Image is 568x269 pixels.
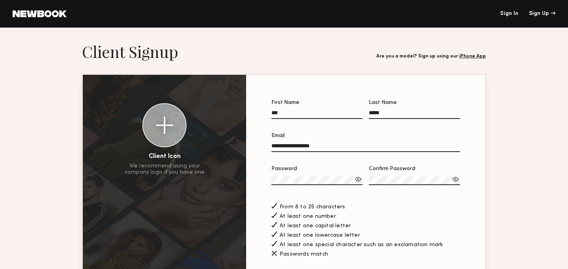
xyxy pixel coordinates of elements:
[280,252,328,257] span: Passwords match
[459,54,486,59] a: iPhone App
[369,100,460,106] div: Last Name
[271,166,362,172] div: Password
[280,223,351,229] span: At least one capital letter
[280,242,443,248] span: At least one special character such as an exclamation mark
[369,110,460,119] input: Last Name
[280,214,336,219] span: At least one number
[280,233,360,238] span: At least one lowercase letter
[529,11,555,17] div: Sign Up
[369,166,460,172] div: Confirm Password
[271,176,362,185] input: Password
[82,42,178,61] h1: Client Signup
[500,11,518,17] a: Sign In
[376,54,486,59] div: Are you a model? Sign up using our
[280,204,346,210] span: From 8 to 25 characters
[125,163,205,176] div: We recommend using your company logo if you have one
[271,143,460,152] input: Email
[271,110,362,119] input: First Name
[149,154,181,160] div: Client Icon
[271,100,362,106] div: First Name
[369,176,460,185] input: Confirm Password
[271,133,460,139] div: Email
